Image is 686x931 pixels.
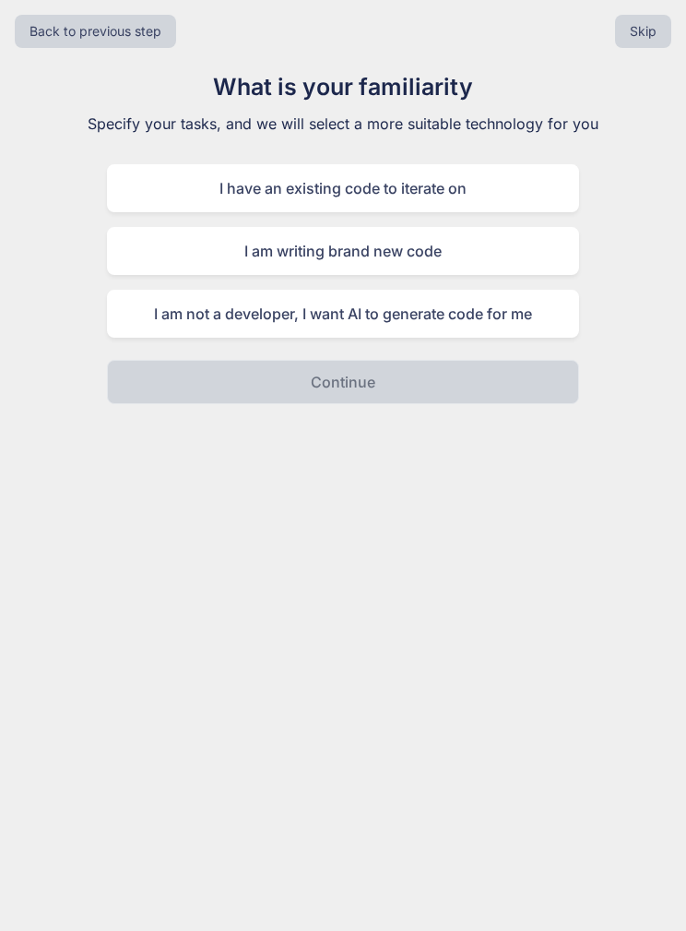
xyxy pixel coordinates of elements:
p: Specify your tasks, and we will select a more suitable technology for you [33,113,653,135]
button: Skip [615,15,671,48]
button: Continue [107,360,579,404]
button: Back to previous step [15,15,176,48]
h1: What is your familiarity [33,70,653,105]
p: Continue [311,371,375,393]
div: I have an existing code to iterate on [107,164,579,212]
div: I am not a developer, I want AI to generate code for me [107,290,579,338]
div: I am writing brand new code [107,227,579,275]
